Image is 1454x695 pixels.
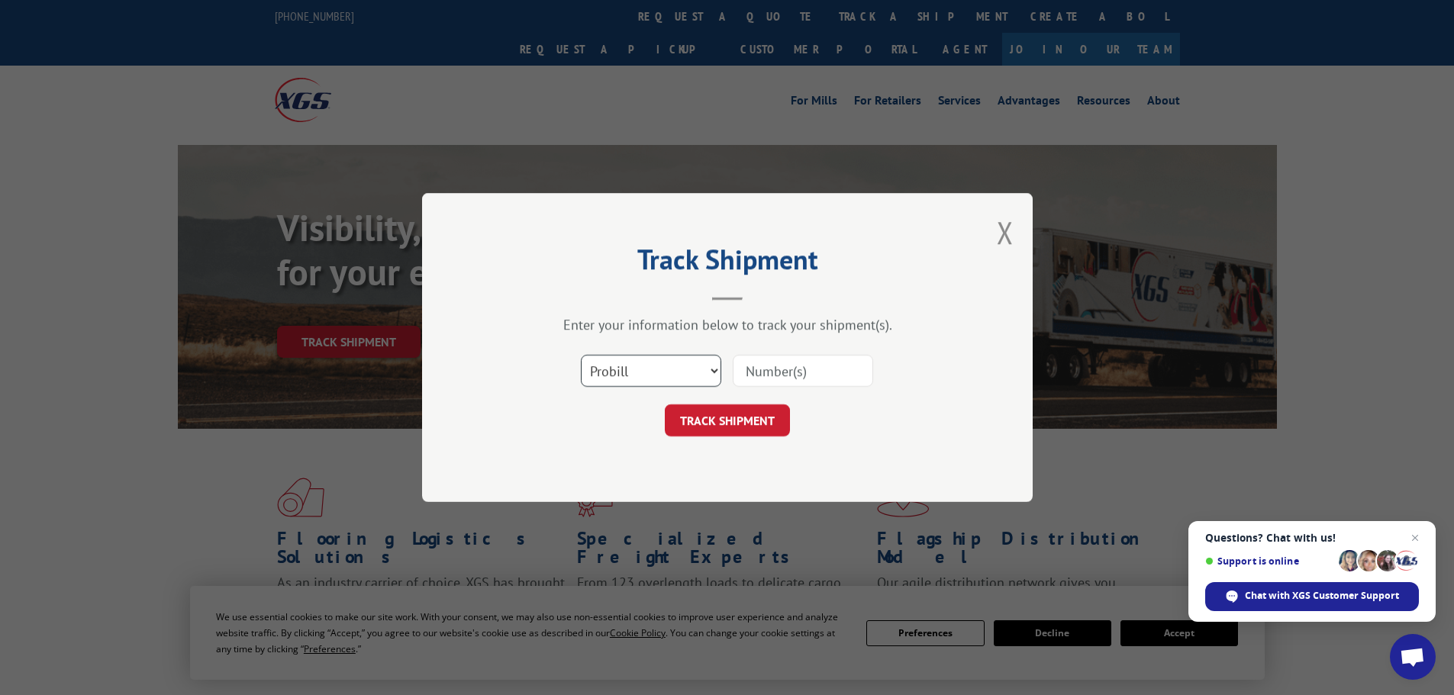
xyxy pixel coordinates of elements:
[733,355,873,387] input: Number(s)
[1205,582,1419,611] div: Chat with XGS Customer Support
[1205,555,1333,567] span: Support is online
[997,212,1014,253] button: Close modal
[498,249,956,278] h2: Track Shipment
[1205,532,1419,544] span: Questions? Chat with us!
[1245,589,1399,603] span: Chat with XGS Customer Support
[498,316,956,333] div: Enter your information below to track your shipment(s).
[1406,529,1424,547] span: Close chat
[665,404,790,436] button: TRACK SHIPMENT
[1390,634,1436,680] div: Open chat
